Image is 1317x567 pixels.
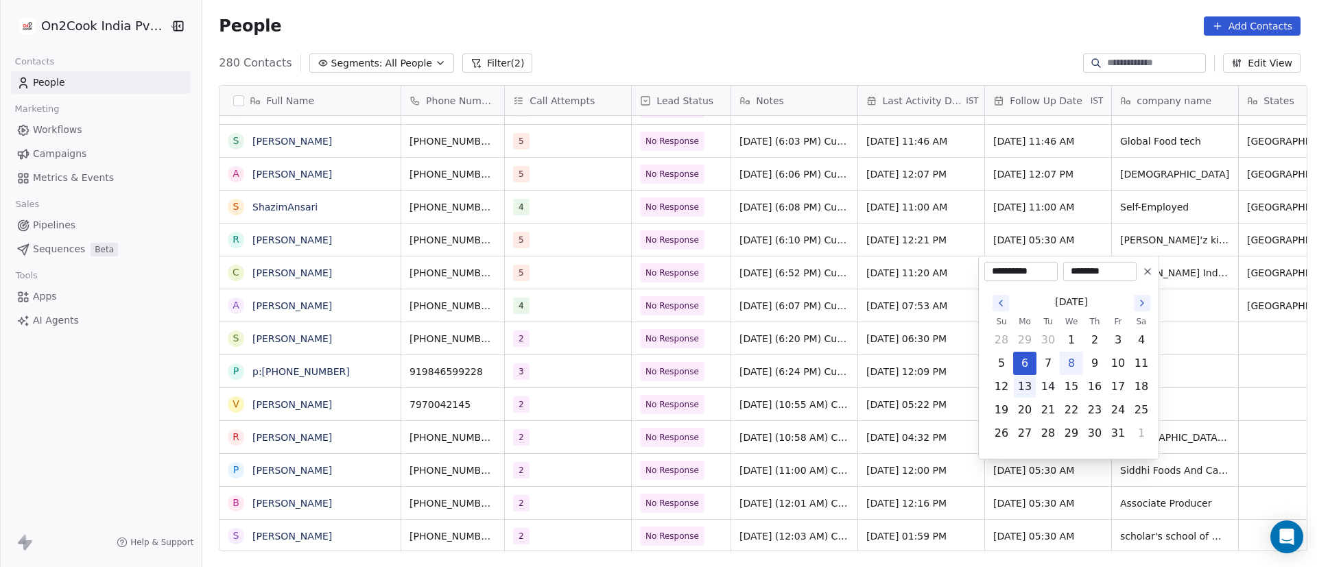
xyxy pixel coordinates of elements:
[993,295,1009,311] button: Go to the Previous Month
[990,315,1153,445] table: October 2025
[1084,399,1106,421] button: Thursday, October 23rd, 2025
[1084,352,1106,374] button: Thursday, October 9th, 2025
[1014,352,1036,374] button: Monday, October 6th, 2025, selected
[990,352,1012,374] button: Sunday, October 5th, 2025
[1130,352,1152,374] button: Saturday, October 11th, 2025
[1107,352,1129,374] button: Friday, October 10th, 2025
[1013,315,1036,328] th: Monday
[1084,376,1106,398] button: Thursday, October 16th, 2025
[1130,376,1152,398] button: Saturday, October 18th, 2025
[990,376,1012,398] button: Sunday, October 12th, 2025
[1134,295,1150,311] button: Go to the Next Month
[1037,399,1059,421] button: Tuesday, October 21st, 2025
[1037,422,1059,444] button: Tuesday, October 28th, 2025
[990,399,1012,421] button: Sunday, October 19th, 2025
[990,315,1013,328] th: Sunday
[1060,376,1082,398] button: Wednesday, October 15th, 2025
[1014,376,1036,398] button: Monday, October 13th, 2025
[1107,422,1129,444] button: Friday, October 31st, 2025
[1060,315,1083,328] th: Wednesday
[1130,422,1152,444] button: Saturday, November 1st, 2025
[1060,329,1082,351] button: Wednesday, October 1st, 2025
[1106,315,1130,328] th: Friday
[1036,315,1060,328] th: Tuesday
[1014,399,1036,421] button: Monday, October 20th, 2025
[1014,329,1036,351] button: Monday, September 29th, 2025
[1130,315,1153,328] th: Saturday
[1107,329,1129,351] button: Friday, October 3rd, 2025
[1037,352,1059,374] button: Tuesday, October 7th, 2025
[990,422,1012,444] button: Sunday, October 26th, 2025
[1037,329,1059,351] button: Tuesday, September 30th, 2025
[1107,399,1129,421] button: Friday, October 24th, 2025
[1107,376,1129,398] button: Friday, October 17th, 2025
[1130,399,1152,421] button: Saturday, October 25th, 2025
[1014,422,1036,444] button: Monday, October 27th, 2025
[1060,422,1082,444] button: Wednesday, October 29th, 2025
[1060,399,1082,421] button: Wednesday, October 22nd, 2025
[1055,295,1087,309] span: [DATE]
[1083,315,1106,328] th: Thursday
[1037,376,1059,398] button: Tuesday, October 14th, 2025
[1060,352,1082,374] button: Today, Wednesday, October 8th, 2025
[1084,422,1106,444] button: Thursday, October 30th, 2025
[1130,329,1152,351] button: Saturday, October 4th, 2025
[1084,329,1106,351] button: Thursday, October 2nd, 2025
[990,329,1012,351] button: Sunday, September 28th, 2025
